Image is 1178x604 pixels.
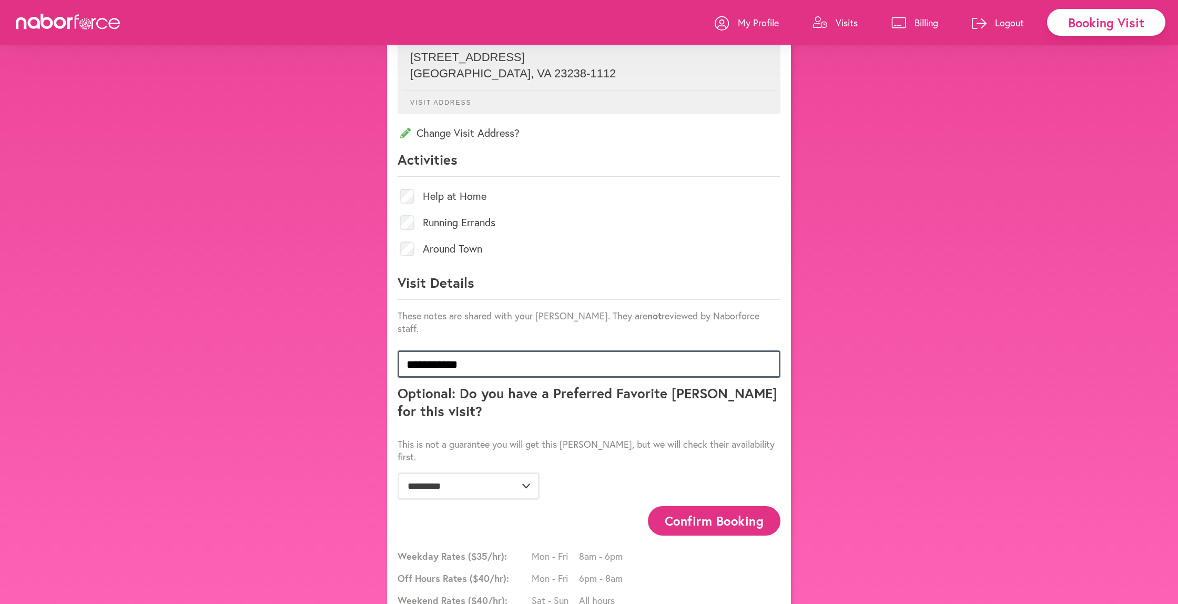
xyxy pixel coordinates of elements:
button: Confirm Booking [648,506,780,535]
span: ($ 40 /hr): [470,572,509,585]
p: Billing [915,16,938,29]
p: Activities [398,150,780,177]
p: My Profile [738,16,779,29]
p: [GEOGRAPHIC_DATA] , VA 23238-1112 [410,67,768,80]
span: ($ 35 /hr): [468,550,507,562]
a: Logout [972,7,1024,38]
label: Running Errands [423,217,495,228]
a: My Profile [715,7,779,38]
p: These notes are shared with your [PERSON_NAME]. They are reviewed by Naborforce staff. [398,309,780,335]
p: [STREET_ADDRESS] [410,51,768,64]
span: Mon - Fri [532,572,579,585]
div: Booking Visit [1047,9,1165,36]
span: 8am - 6pm [579,550,626,562]
a: Visits [813,7,858,38]
p: Visit Details [398,274,780,300]
a: Billing [891,7,938,38]
label: Around Town [423,244,482,254]
span: Off Hours Rates [398,572,529,585]
strong: not [647,309,662,322]
label: Help at Home [423,191,486,202]
p: Change Visit Address? [398,126,780,140]
p: Visits [836,16,858,29]
span: Mon - Fri [532,550,579,562]
p: Visit Address [402,90,776,106]
p: Logout [995,16,1024,29]
span: 6pm - 8am [579,572,626,585]
span: Weekday Rates [398,550,529,562]
p: Optional: Do you have a Preferred Favorite [PERSON_NAME] for this visit? [398,384,780,428]
p: This is not a guarantee you will get this [PERSON_NAME], but we will check their availability first. [398,438,780,463]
